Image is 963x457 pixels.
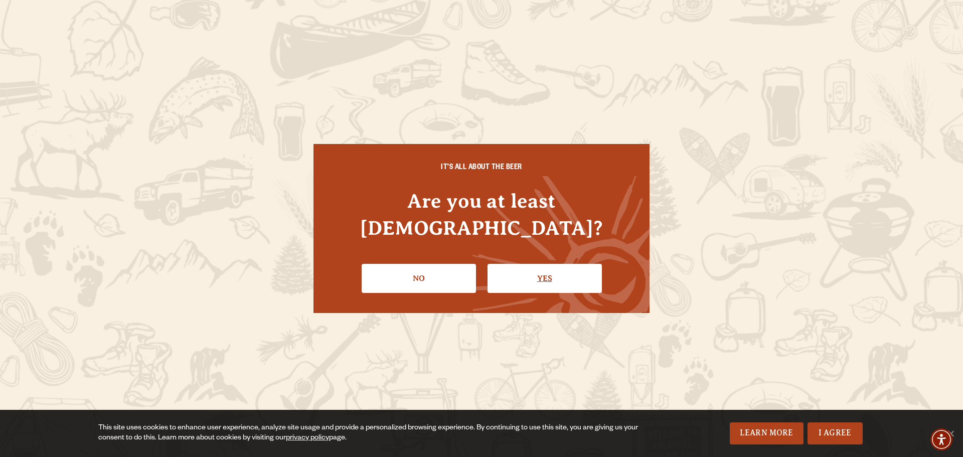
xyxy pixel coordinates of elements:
[362,264,476,293] a: No
[334,164,629,173] h6: IT'S ALL ABOUT THE BEER
[334,188,629,241] h4: Are you at least [DEMOGRAPHIC_DATA]?
[98,423,646,443] div: This site uses cookies to enhance user experience, analyze site usage and provide a personalized ...
[286,434,329,442] a: privacy policy
[488,264,602,293] a: Confirm I'm 21 or older
[930,428,952,450] div: Accessibility Menu
[730,422,804,444] a: Learn More
[808,422,863,444] a: I Agree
